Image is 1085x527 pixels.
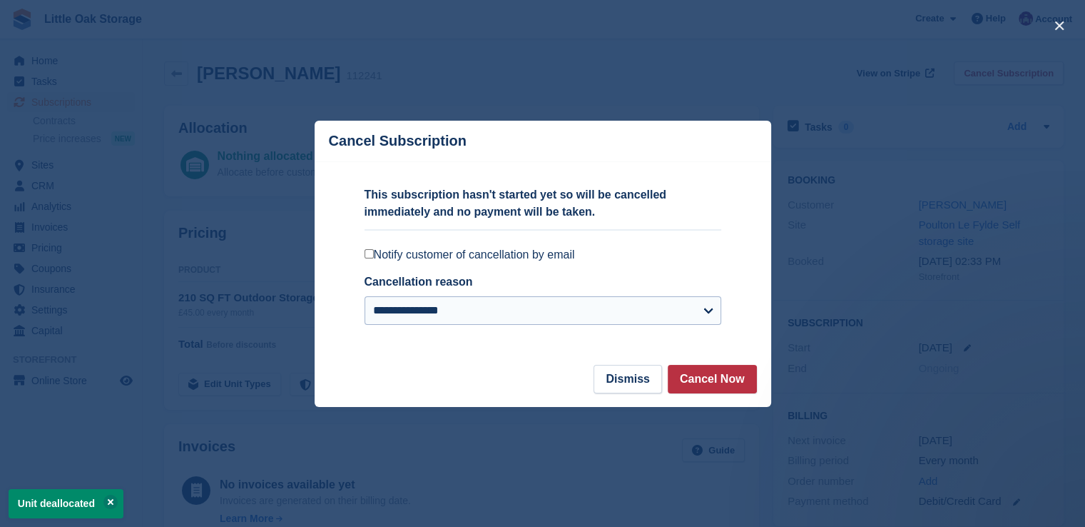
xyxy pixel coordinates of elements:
[365,249,374,259] input: Notify customer of cancellation by email
[9,489,123,518] p: Unit deallocated
[594,365,661,393] button: Dismiss
[365,186,721,221] p: This subscription hasn't started yet so will be cancelled immediately and no payment will be taken.
[365,248,721,262] label: Notify customer of cancellation by email
[668,365,757,393] button: Cancel Now
[329,133,467,149] p: Cancel Subscription
[365,276,473,288] label: Cancellation reason
[1048,14,1071,37] button: close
